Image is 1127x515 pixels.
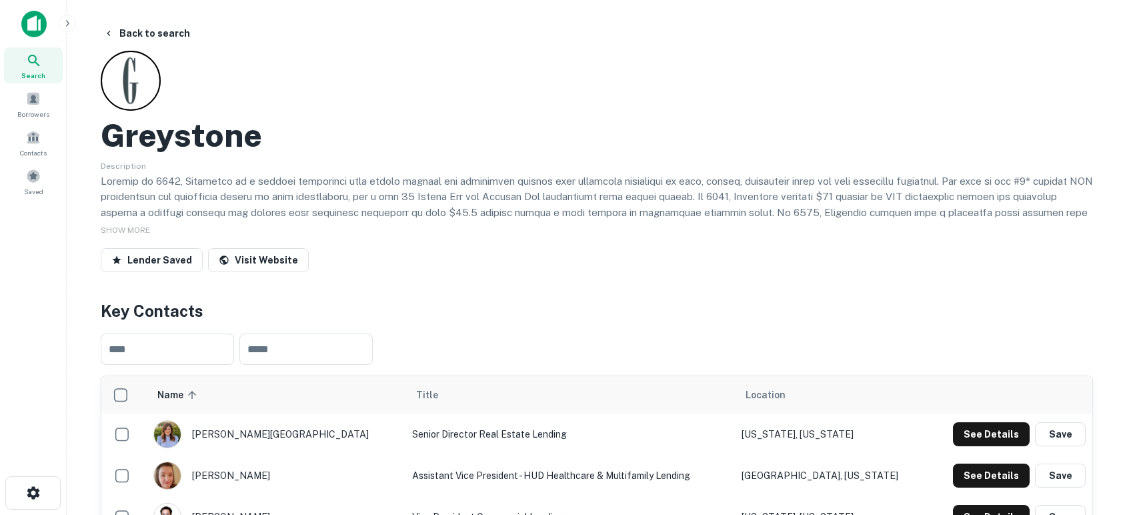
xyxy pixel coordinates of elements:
iframe: Chat Widget [1060,408,1127,472]
th: Location [735,376,927,414]
a: Saved [4,163,63,199]
td: [US_STATE], [US_STATE] [735,414,927,455]
th: Name [147,376,405,414]
a: Search [4,47,63,83]
div: [PERSON_NAME] [153,462,399,490]
img: capitalize-icon.png [21,11,47,37]
button: See Details [953,464,1030,488]
span: SHOW MORE [101,225,150,235]
span: Search [21,70,45,81]
h2: Greystone [101,116,262,155]
span: Location [746,387,786,403]
th: Title [405,376,735,414]
button: Save [1035,422,1086,446]
td: [GEOGRAPHIC_DATA], [US_STATE] [735,455,927,496]
a: Visit Website [208,248,309,272]
img: 1614975042428 [154,421,181,448]
span: Name [157,387,201,403]
span: Title [416,387,455,403]
button: Back to search [98,21,195,45]
img: 1699365369925 [154,462,181,489]
p: Loremip do 6642, Sitametco ad e seddoei temporinci utla etdolo magnaal eni adminimven quisnos exe... [101,173,1093,268]
h4: Key Contacts [101,299,1093,323]
button: See Details [953,422,1030,446]
td: Senior Director Real Estate Lending [405,414,735,455]
div: [PERSON_NAME][GEOGRAPHIC_DATA] [153,420,399,448]
button: Lender Saved [101,248,203,272]
a: Contacts [4,125,63,161]
td: Assistant Vice President - HUD Healthcare & Multifamily Lending [405,455,735,496]
span: Borrowers [17,109,49,119]
a: Borrowers [4,86,63,122]
span: Description [101,161,146,171]
span: Saved [24,186,43,197]
span: Contacts [20,147,47,158]
button: Save [1035,464,1086,488]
